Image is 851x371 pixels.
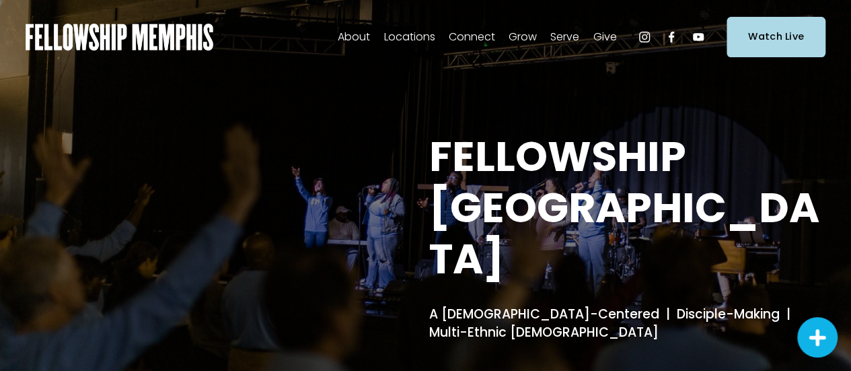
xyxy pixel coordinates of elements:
[550,26,579,48] a: folder dropdown
[593,26,616,48] a: folder dropdown
[449,26,495,48] a: folder dropdown
[383,28,435,47] span: Locations
[727,17,825,57] a: Watch Live
[550,28,579,47] span: Serve
[26,24,213,50] img: Fellowship Memphis
[383,26,435,48] a: folder dropdown
[692,30,705,44] a: YouTube
[509,28,537,47] span: Grow
[665,30,678,44] a: Facebook
[638,30,651,44] a: Instagram
[429,306,825,341] h4: A [DEMOGRAPHIC_DATA]-Centered | Disciple-Making | Multi-Ethnic [DEMOGRAPHIC_DATA]
[593,28,616,47] span: Give
[338,26,370,48] a: folder dropdown
[429,127,819,288] strong: FELLOWSHIP [GEOGRAPHIC_DATA]
[449,28,495,47] span: Connect
[509,26,537,48] a: folder dropdown
[338,28,370,47] span: About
